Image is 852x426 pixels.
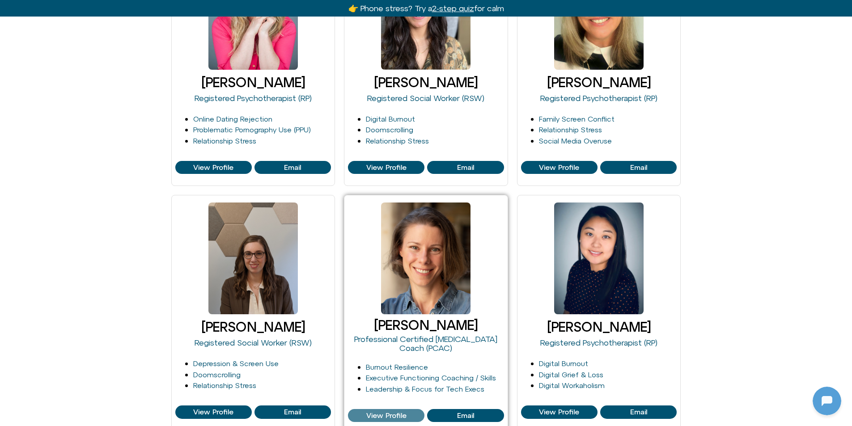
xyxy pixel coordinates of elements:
[539,408,579,416] span: View Profile
[348,75,504,90] h3: [PERSON_NAME]
[193,381,256,389] a: Relationship Stress
[193,137,256,145] a: Relationship Stress
[539,115,615,123] a: Family Screen Conflict
[630,408,647,416] span: Email
[630,164,647,172] span: Email
[348,4,504,13] a: 👉 Phone stress? Try a2-step quizfor calm
[193,408,233,416] span: View Profile
[175,320,331,334] h3: [PERSON_NAME]
[600,161,677,174] a: View Profile of Siobhan Chirico
[284,164,301,172] span: Email
[367,93,484,103] a: Registered Social Worker (RSW)
[521,75,677,90] h3: [PERSON_NAME]
[195,338,312,347] a: Registered Social Worker (RSW)
[366,385,484,393] a: Leadership & Focus for Tech Execs
[348,318,504,333] h3: [PERSON_NAME]
[348,409,424,422] a: View Profile of Tori Throckmorton
[457,412,474,420] span: Email
[254,405,331,419] a: View Profile of Stephanie Furlott
[284,408,301,416] span: Email
[539,381,605,389] a: Digital Workaholism
[254,161,331,174] a: View Profile of Michelle Fischler
[427,409,504,422] a: View Profile of Tori Throckmorton
[366,374,496,382] a: Executive Functioning Coaching / Skills
[175,75,331,90] h3: [PERSON_NAME]
[457,164,474,172] span: Email
[195,93,312,103] a: Registered Psychotherapist (RP)
[348,161,424,174] a: View Profile of Sabrina Rehman
[539,359,588,367] a: Digital Burnout
[193,359,279,367] a: Depression & Screen Use
[193,126,311,134] a: Problematic Pornography Use (PPU)
[521,320,677,334] h3: [PERSON_NAME]
[354,334,497,353] a: Professional Certified [MEDICAL_DATA] Coach (PCAC)
[432,4,474,13] u: 2-step quiz
[521,405,598,419] a: View Profile of Vicky Li
[366,126,413,134] a: Doomscrolling
[600,405,677,419] a: View Profile of Vicky Li
[175,161,252,174] a: View Profile of Michelle Fischler
[193,371,241,379] a: Doomscrolling
[366,137,429,145] a: Relationship Stress
[366,164,407,172] span: View Profile
[175,405,252,419] a: View Profile of Stephanie Furlott
[427,161,504,174] a: View Profile of Sabrina Rehman
[366,412,407,420] span: View Profile
[539,137,612,145] a: Social Media Overuse
[539,371,603,379] a: Digital Grief & Loss
[540,338,657,347] a: Registered Psychotherapist (RP)
[539,126,602,134] a: Relationship Stress
[540,93,657,103] a: Registered Psychotherapist (RP)
[193,164,233,172] span: View Profile
[521,161,598,174] a: View Profile of Siobhan Chirico
[813,387,841,415] iframe: Botpress
[539,164,579,172] span: View Profile
[366,115,415,123] a: Digital Burnout
[366,363,428,371] a: Burnout Resilience
[193,115,272,123] a: Online Dating Rejection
